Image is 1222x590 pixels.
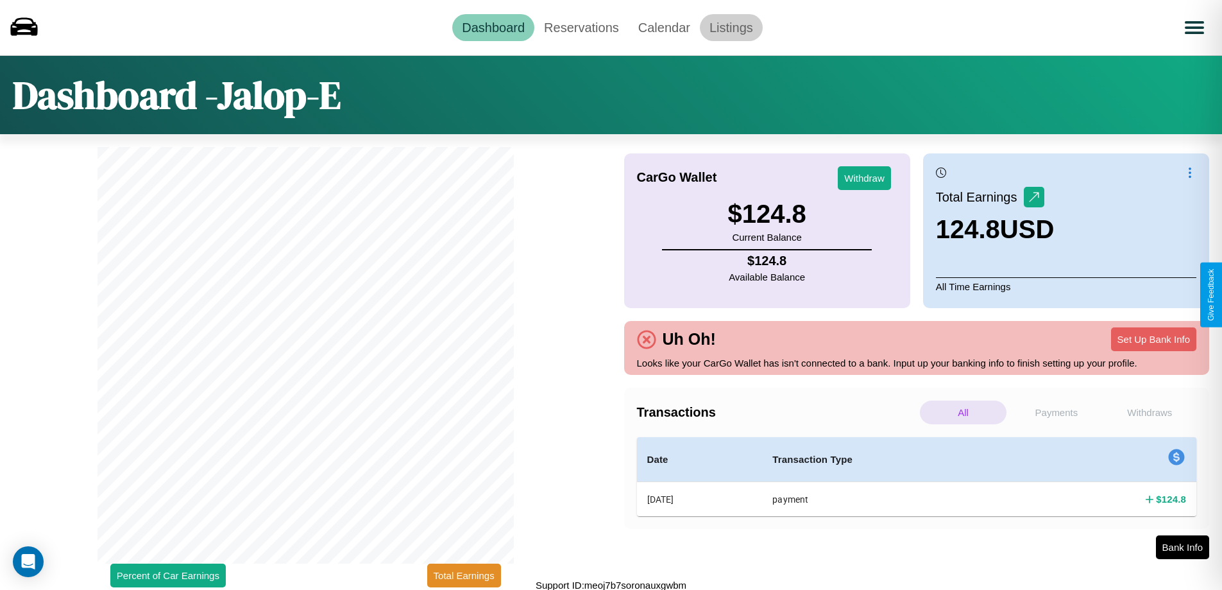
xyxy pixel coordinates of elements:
p: Total Earnings [936,186,1024,209]
a: Listings [700,14,763,41]
a: Calendar [629,14,700,41]
p: Withdraws [1107,401,1193,424]
p: Looks like your CarGo Wallet has isn't connected to a bank. Input up your banking info to finish ... [637,354,1197,372]
h4: Transactions [637,405,917,420]
h4: $ 124.8 [1156,492,1186,506]
h4: Transaction Type [772,452,1018,467]
h3: $ 124.8 [727,200,806,229]
p: Payments [1013,401,1099,424]
p: Current Balance [727,229,806,246]
h4: $ 124.8 [729,254,805,268]
th: payment [762,482,1028,517]
h3: 124.8 USD [936,215,1055,244]
button: Withdraw [838,166,891,190]
button: Percent of Car Earnings [110,564,226,587]
th: [DATE] [637,482,763,517]
p: All [920,401,1006,424]
p: All Time Earnings [936,277,1196,295]
button: Total Earnings [427,564,501,587]
h4: Uh Oh! [656,330,722,349]
a: Dashboard [452,14,534,41]
button: Set Up Bank Info [1111,327,1196,351]
h4: Date [647,452,752,467]
a: Reservations [534,14,629,41]
p: Available Balance [729,268,805,286]
button: Bank Info [1156,535,1209,559]
table: simple table [637,437,1197,516]
button: Open menu [1176,10,1212,46]
div: Give Feedback [1207,269,1216,321]
div: Open Intercom Messenger [13,546,44,577]
h1: Dashboard - Jalop-E [13,69,341,121]
h4: CarGo Wallet [637,170,717,185]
